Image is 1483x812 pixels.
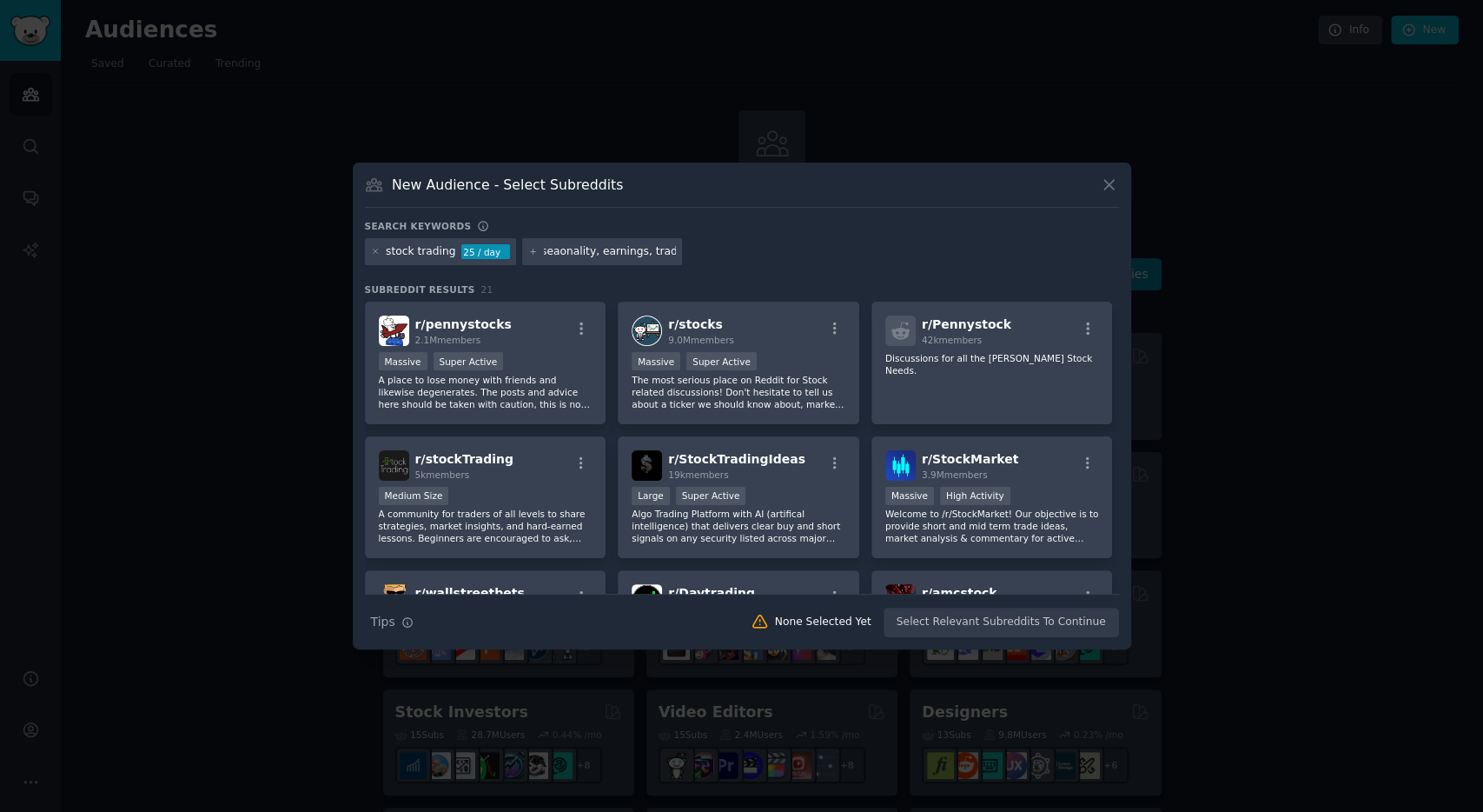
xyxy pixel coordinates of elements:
[371,613,395,631] span: Tips
[365,283,475,296] span: Subreddit Results
[885,584,916,615] img: amcstock
[922,317,1011,331] span: r/ Pennystock
[379,316,409,346] img: pennystocks
[686,352,757,370] div: Super Active
[940,487,1010,505] div: High Activity
[365,220,472,232] h3: Search keywords
[379,374,593,410] p: A place to lose money with friends and likewise degenerates. The posts and advice here should be ...
[668,452,805,466] span: r/ StockTradingIdeas
[885,508,1099,544] p: Welcome to /r/StockMarket! Our objective is to provide short and mid term trade ideas, market ana...
[632,508,845,544] p: Algo Trading Platform with AI (artifical intelligence) that delivers clear buy and short signals ...
[632,487,670,505] div: Large
[544,244,676,260] input: New Keyword
[481,284,493,295] span: 21
[415,452,513,466] span: r/ stockTrading
[632,352,680,370] div: Massive
[668,469,728,480] span: 19k members
[392,176,623,194] h3: New Audience - Select Subreddits
[461,244,510,260] div: 25 / day
[632,450,662,481] img: StockTradingIdeas
[632,584,662,615] img: Daytrading
[632,374,845,410] p: The most serious place on Reddit for Stock related discussions! Don't hesitate to tell us about a...
[632,316,662,346] img: stocks
[885,352,1099,376] p: Discussions for all the [PERSON_NAME] Stock Needs.
[415,335,481,345] span: 2.1M members
[434,352,504,370] div: Super Active
[379,584,409,615] img: wallstreetbets
[379,352,427,370] div: Massive
[775,615,871,630] div: None Selected Yet
[415,586,525,600] span: r/ wallstreetbets
[668,586,755,600] span: r/ Daytrading
[922,586,997,600] span: r/ amcstock
[379,508,593,544] p: A community for traders of all levels to share strategies, market insights, and hard-earned lesso...
[379,487,449,505] div: Medium Size
[922,469,988,480] span: 3.9M members
[386,244,455,260] div: stock trading
[885,450,916,481] img: StockMarket
[415,317,512,331] span: r/ pennystocks
[379,450,409,481] img: stockTrading
[668,335,734,345] span: 9.0M members
[668,317,723,331] span: r/ stocks
[415,469,470,480] span: 5k members
[885,487,934,505] div: Massive
[922,335,982,345] span: 42k members
[676,487,746,505] div: Super Active
[365,607,420,637] button: Tips
[922,452,1018,466] span: r/ StockMarket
